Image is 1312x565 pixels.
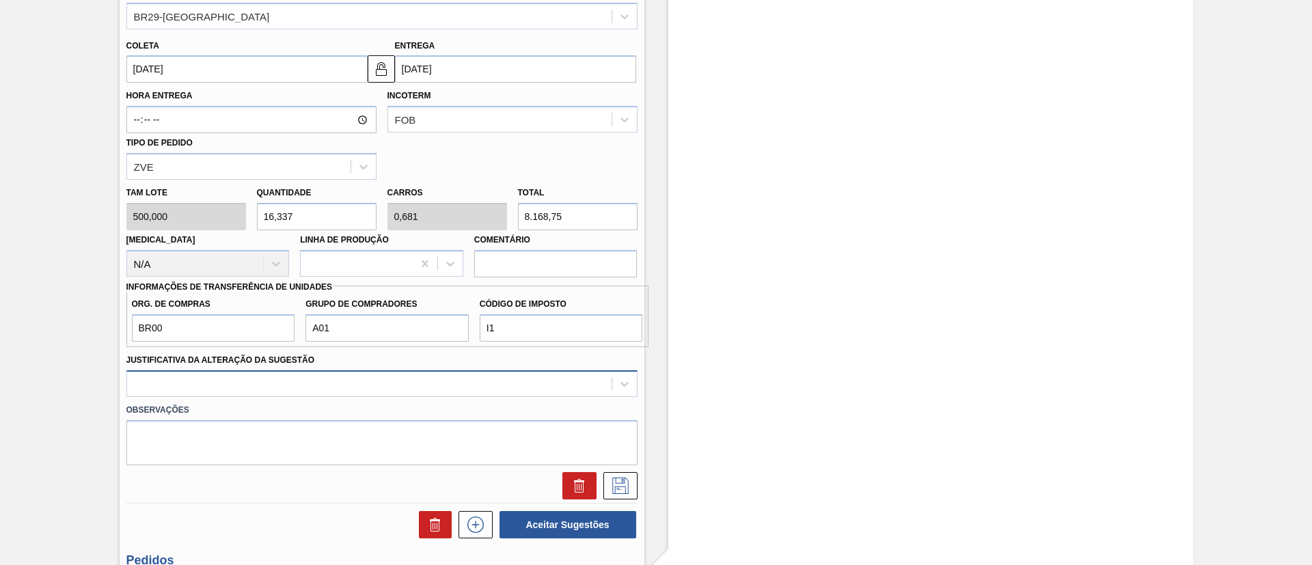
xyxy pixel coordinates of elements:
[395,114,416,126] div: FOB
[395,55,636,83] input: dd/mm/yyyy
[126,86,377,106] label: Hora Entrega
[373,61,389,77] img: unlocked
[412,511,452,538] div: Excluir Sugestões
[452,511,493,538] div: Nova sugestão
[474,230,638,250] label: Comentário
[126,41,159,51] label: Coleta
[556,472,597,499] div: Excluir Sugestão
[518,188,545,197] label: Total
[500,511,636,538] button: Aceitar Sugestões
[368,55,395,83] button: unlocked
[132,294,295,314] label: Org. de Compras
[134,161,154,172] div: ZVE
[305,294,469,314] label: Grupo de Compradores
[134,10,270,22] div: BR29-[GEOGRAPHIC_DATA]
[480,294,643,314] label: Código de Imposto
[395,41,435,51] label: Entrega
[493,510,638,540] div: Aceitar Sugestões
[126,355,315,365] label: Justificativa da Alteração da Sugestão
[126,282,333,292] label: Informações de Transferência de Unidades
[126,400,638,420] label: Observações
[597,472,638,499] div: Salvar Sugestão
[126,55,368,83] input: dd/mm/yyyy
[387,91,431,100] label: Incoterm
[126,138,193,148] label: Tipo de pedido
[126,235,195,245] label: [MEDICAL_DATA]
[387,188,423,197] label: Carros
[257,188,312,197] label: Quantidade
[300,235,389,245] label: Linha de Produção
[126,183,246,203] label: Tam lote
